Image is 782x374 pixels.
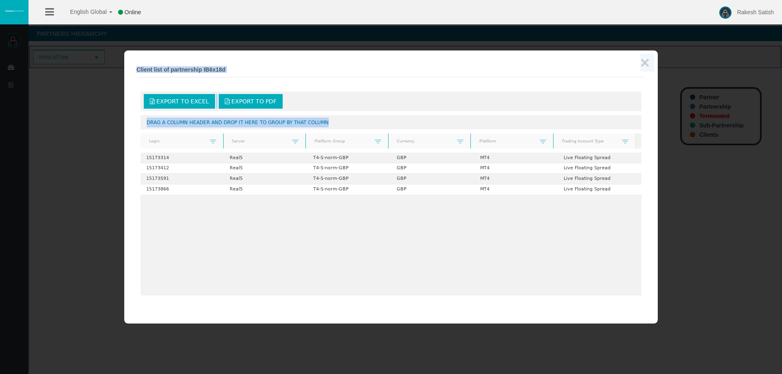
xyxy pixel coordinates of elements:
td: T4-S-norm-GBP [308,174,391,184]
td: Live Floating Spread [558,153,641,163]
a: Currency [392,136,457,147]
a: Export to Excel [144,94,215,109]
td: GBP [391,163,474,174]
td: Live Floating Spread [558,184,641,195]
td: Real5 [224,163,308,174]
a: Login [144,136,209,147]
a: Trading Account Type [557,136,622,147]
span: English Global [59,9,107,15]
td: GBP [391,153,474,163]
td: GBP [391,184,474,195]
img: logo.svg [4,9,24,13]
td: Live Floating Spread [558,174,641,184]
td: MT4 [474,153,558,163]
a: Platform [474,136,539,147]
td: GBP [391,174,474,184]
td: T4-S-norm-GBP [308,153,391,163]
a: Server [227,136,292,147]
td: T4-S-norm-GBP [308,163,391,174]
td: Real5 [224,184,308,195]
span: Online [125,9,141,15]
td: Live Floating Spread [558,163,641,174]
td: T4-S-norm-GBP [308,184,391,195]
td: 15173866 [141,184,224,195]
td: Real5 [224,153,308,163]
a: Export to PDF [219,94,283,109]
b: Client list of partnership IB6x18d [136,66,226,73]
td: 15173412 [141,163,224,174]
td: MT4 [474,163,558,174]
span: Export to PDF [231,98,277,105]
a: Platform Group [309,136,374,147]
img: user-image [719,7,731,19]
td: MT4 [474,174,558,184]
td: Real5 [224,174,308,184]
span: Export to Excel [156,98,209,105]
td: 15173591 [141,174,224,184]
button: × [640,55,650,71]
span: Rakesh Satish [737,9,774,15]
td: MT4 [474,184,558,195]
div: Drag a column header and drop it here to group by that column [141,115,641,129]
td: 15173314 [141,153,224,163]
